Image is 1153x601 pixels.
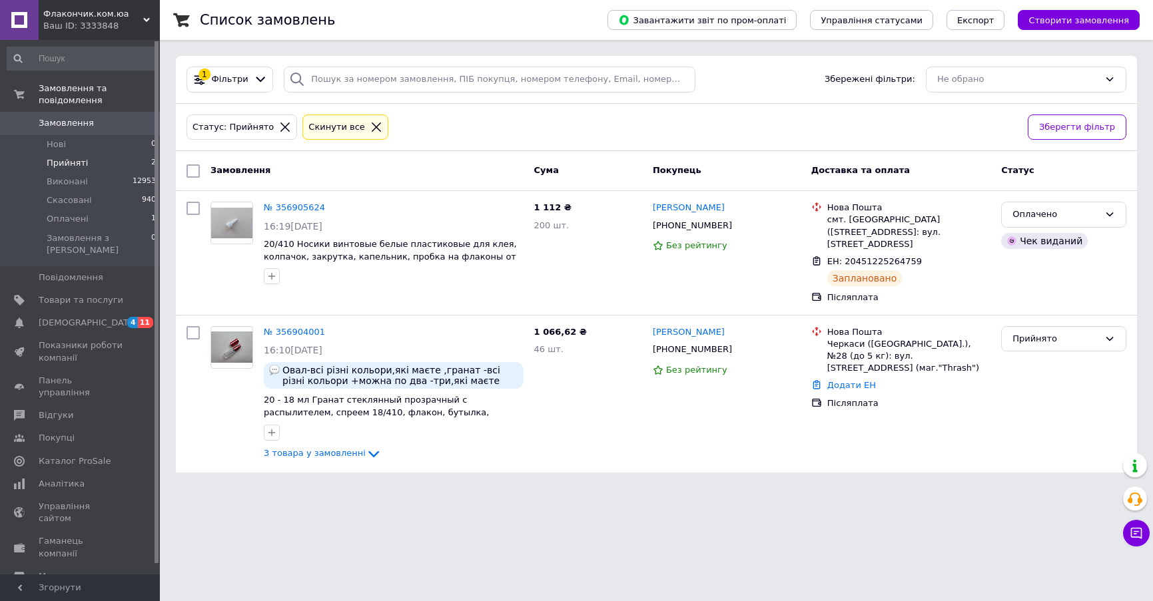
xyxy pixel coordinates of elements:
span: Прийняті [47,157,88,169]
div: Нова Пошта [827,326,990,338]
span: 2 [151,157,156,169]
span: Замовлення [39,117,94,129]
button: Зберегти фільтр [1028,114,1126,140]
div: Чек виданий [1001,233,1088,249]
span: Створити замовлення [1028,15,1129,25]
img: Фото товару [211,208,252,239]
span: Товари та послуги [39,294,123,306]
span: 16:10[DATE] [264,345,322,355]
span: Без рейтингу [666,240,727,250]
a: Додати ЕН [827,380,876,390]
div: Оплачено [1012,208,1099,222]
img: Фото товару [211,331,252,363]
span: Зберегти фільтр [1039,120,1115,134]
a: Створити замовлення [1004,15,1140,25]
button: Чат з покупцем [1123,520,1150,546]
span: Гаманець компанії [39,535,123,559]
span: Управління статусами [821,15,923,25]
div: [PHONE_NUMBER] [650,217,735,234]
span: Оплачені [47,213,89,225]
span: Збережені фільтри: [825,73,915,86]
div: Нова Пошта [827,202,990,214]
a: [PERSON_NAME] [653,202,725,214]
span: Експорт [957,15,994,25]
span: 11 [138,317,153,328]
span: Покупець [653,165,701,175]
button: Створити замовлення [1018,10,1140,30]
span: 1 [151,213,156,225]
a: 3 товара у замовленні [264,448,382,458]
span: Нові [47,138,66,150]
div: 1 [198,69,210,81]
span: 940 [142,194,156,206]
span: 0 [151,138,156,150]
span: 4 [127,317,138,328]
span: Доставка та оплата [811,165,910,175]
span: Покупці [39,432,75,444]
span: Скасовані [47,194,92,206]
h1: Список замовлень [200,12,335,28]
div: [PHONE_NUMBER] [650,341,735,358]
a: Фото товару [210,202,253,244]
button: Управління статусами [810,10,933,30]
span: Флакончик.ком.юа [43,8,143,20]
span: Замовлення та повідомлення [39,83,160,106]
span: Панель управління [39,375,123,399]
span: Cума [534,165,559,175]
span: 16:19[DATE] [264,221,322,232]
a: 20/410 Носики винтовые белые пластиковые для клея, колпачок, закрутка, капельник, пробка на флако... [264,239,517,274]
span: ЕН: 20451225264759 [827,256,922,266]
span: 12953 [133,176,156,188]
button: Експорт [947,10,1005,30]
a: Фото товару [210,326,253,369]
span: Завантажити звіт по пром-оплаті [618,14,786,26]
span: 46 шт. [534,344,564,354]
span: Повідомлення [39,272,103,284]
span: Показники роботи компанії [39,339,123,363]
div: Прийнято [1012,332,1099,346]
a: № 356904001 [264,327,325,337]
span: 1 066,62 ₴ [534,327,587,337]
a: № 356905624 [264,202,325,212]
div: Ваш ID: 3333848 [43,20,160,32]
span: Замовлення з [PERSON_NAME] [47,232,151,256]
div: смт. [GEOGRAPHIC_DATA] ([STREET_ADDRESS]: вул. [STREET_ADDRESS] [827,214,990,250]
img: :speech_balloon: [269,365,280,375]
input: Пошук за номером замовлення, ПІБ покупця, номером телефону, Email, номером накладної [284,67,695,93]
div: Не обрано [937,73,1099,87]
span: 200 шт. [534,220,570,230]
button: Завантажити звіт по пром-оплаті [607,10,797,30]
span: Маркет [39,570,73,582]
span: Відгуки [39,409,73,421]
a: 20 - 18 мл Гранат стеклянный прозрачный с распылителем, спреем 18/410, флакон, бутылка, пузырек, ... [264,395,489,429]
span: Статус [1001,165,1034,175]
span: 3 товара у замовленні [264,448,366,458]
div: Статус: Прийнято [190,120,276,134]
span: [DEMOGRAPHIC_DATA] [39,317,137,329]
a: [PERSON_NAME] [653,326,725,339]
div: Черкаси ([GEOGRAPHIC_DATA].), №28 (до 5 кг): вул. [STREET_ADDRESS] (маг."Thrash") [827,338,990,375]
span: Без рейтингу [666,365,727,375]
div: Cкинути все [306,120,368,134]
span: Управління сайтом [39,501,123,524]
span: Виконані [47,176,88,188]
div: Післяплата [827,397,990,409]
div: Післяплата [827,292,990,303]
span: Овал-всі різні кольори,які маєте ,гранат -всі різні кольори +можна по два -три,які маєте ),олівец... [282,365,518,386]
div: Заплановано [827,270,903,286]
span: Замовлення [210,165,270,175]
span: 1 112 ₴ [534,202,572,212]
span: Каталог ProSale [39,455,111,467]
span: Аналітика [39,478,85,490]
span: 0 [151,232,156,256]
span: Фільтри [212,73,248,86]
input: Пошук [7,47,157,71]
